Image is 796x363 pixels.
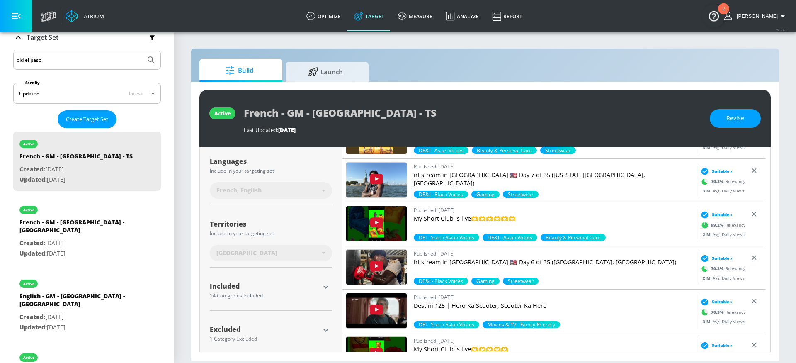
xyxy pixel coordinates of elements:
a: Published: [DATE]My Short Club is live🫶🫶🫶🫶🫶🫶 [414,206,693,234]
span: 70.3 % [711,309,726,315]
span: 3 M [703,188,713,193]
button: Submit Search [142,51,160,69]
span: DE&I - Asian Voices [483,234,537,241]
img: 9_bTl2vvYQg [346,119,407,154]
div: Relevancy [699,219,745,231]
p: [DATE] [19,175,133,185]
div: Atrium [80,12,104,20]
span: Streetwear [540,147,576,154]
p: Published: [DATE] [414,293,693,302]
span: Build [208,61,271,80]
span: Create Target Set [66,115,108,124]
a: measure [391,1,439,31]
div: Relevancy [699,262,745,275]
span: Revise [726,113,744,124]
div: English - GM - [GEOGRAPHIC_DATA] - [GEOGRAPHIC_DATA] [19,292,136,312]
div: Languages [210,158,332,165]
label: Sort By [24,80,41,85]
div: active [23,208,34,212]
span: latest [129,90,143,97]
div: Relevancy [699,349,745,362]
span: Suitable › [712,255,732,261]
button: Create Target Set [58,110,116,128]
div: Relevancy [699,175,745,188]
span: login as: renata.fonseca@zefr.com [733,13,778,19]
div: Suitable › [699,167,732,175]
p: Target Set [27,33,58,42]
div: 14 Categories Included [210,293,320,298]
span: Movies & TV - Family-Friendly [483,321,560,328]
a: Published: [DATE]Destini 125 | Hero Ka Scooter, Scooter Ka Hero [414,293,693,321]
div: 1 Category Excluded [210,336,320,341]
a: Published: [DATE]irl stream in [GEOGRAPHIC_DATA] 🇺🇸 Day 7 of 35 ([US_STATE][GEOGRAPHIC_DATA], [GE... [414,162,693,191]
span: Updated: [19,323,47,331]
div: active [23,142,34,146]
img: iPU8pUvjiJ0 [346,293,407,328]
span: Created: [19,239,45,247]
span: Updated: [19,175,47,183]
span: DE&I - Black Voices [414,278,468,285]
a: optimize [300,1,347,31]
p: My Short Club is live🫶🫶🫶🫶🫶 [414,345,693,353]
div: 70.3% [414,321,479,328]
span: Streetwear [503,191,539,198]
span: Updated: [19,249,47,257]
span: Streetwear [503,278,539,285]
div: Include in your targeting set [210,168,332,173]
div: Included [210,283,320,290]
a: Atrium [66,10,104,22]
div: Updated [19,90,39,97]
p: irl stream in [GEOGRAPHIC_DATA] 🇺🇸 Day 6 of 35 ([GEOGRAPHIC_DATA], [GEOGRAPHIC_DATA]) [414,258,693,266]
div: Relevancy [699,306,745,318]
span: Beauty & Personal Care [472,147,537,154]
button: [PERSON_NAME] [724,11,788,21]
span: 70.3 % [711,266,726,272]
div: 70.3% [414,278,468,285]
div: active [23,356,34,360]
span: Created: [19,165,45,173]
span: 2 M [703,275,713,280]
div: 30.5% [503,278,539,285]
div: activeFrench - GM - [GEOGRAPHIC_DATA] - [GEOGRAPHIC_DATA]Created:[DATE]Updated:[DATE] [13,197,161,265]
div: Avg. Daily Views [699,188,745,194]
span: DE&I - Black Voices [414,191,468,198]
div: activeFrench - GM - [GEOGRAPHIC_DATA] - TSCreated:[DATE]Updated:[DATE] [13,132,161,191]
div: 30.5% [472,147,537,154]
a: Target [347,1,391,31]
div: Suitable › [699,210,732,219]
div: Avg. Daily Views [699,231,745,237]
img: 7Zyl1E98T0o [346,250,407,285]
div: activeEnglish - GM - [GEOGRAPHIC_DATA] - [GEOGRAPHIC_DATA]Created:[DATE]Updated:[DATE] [13,271,161,339]
span: 70.3 % [711,178,726,185]
div: 30.5% [503,191,539,198]
p: [DATE] [19,322,136,333]
span: Created: [19,313,45,321]
p: Destini 125 | Hero Ka Scooter, Scooter Ka Hero [414,302,693,310]
input: Search by name or Id [17,55,142,66]
p: My Short Club is live🫶🫶🫶🫶🫶🫶 [414,214,693,223]
div: French - GM - [GEOGRAPHIC_DATA] - TS [19,152,133,164]
span: Suitable › [712,342,732,348]
img: JEg955xyMqk [346,163,407,197]
p: [DATE] [19,164,133,175]
div: 99.2% [414,234,479,241]
p: Published: [DATE] [414,336,693,345]
p: Published: [DATE] [414,162,693,171]
span: 2 M [703,231,713,237]
div: Territories [210,221,332,227]
div: 2 [722,9,725,19]
a: Analyze [439,1,485,31]
span: Beauty & Personal Care [541,234,606,241]
div: active [214,110,231,117]
div: Avg. Daily Views [699,318,745,324]
div: Suitable › [699,254,732,262]
p: [DATE] [19,238,136,248]
div: Excluded [210,326,320,333]
div: active [23,282,34,286]
span: DEI - South Asian Voices [414,234,479,241]
div: [GEOGRAPHIC_DATA] [210,245,332,261]
button: Revise [710,109,761,128]
p: [DATE] [19,248,136,259]
div: 70.3% [483,234,537,241]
